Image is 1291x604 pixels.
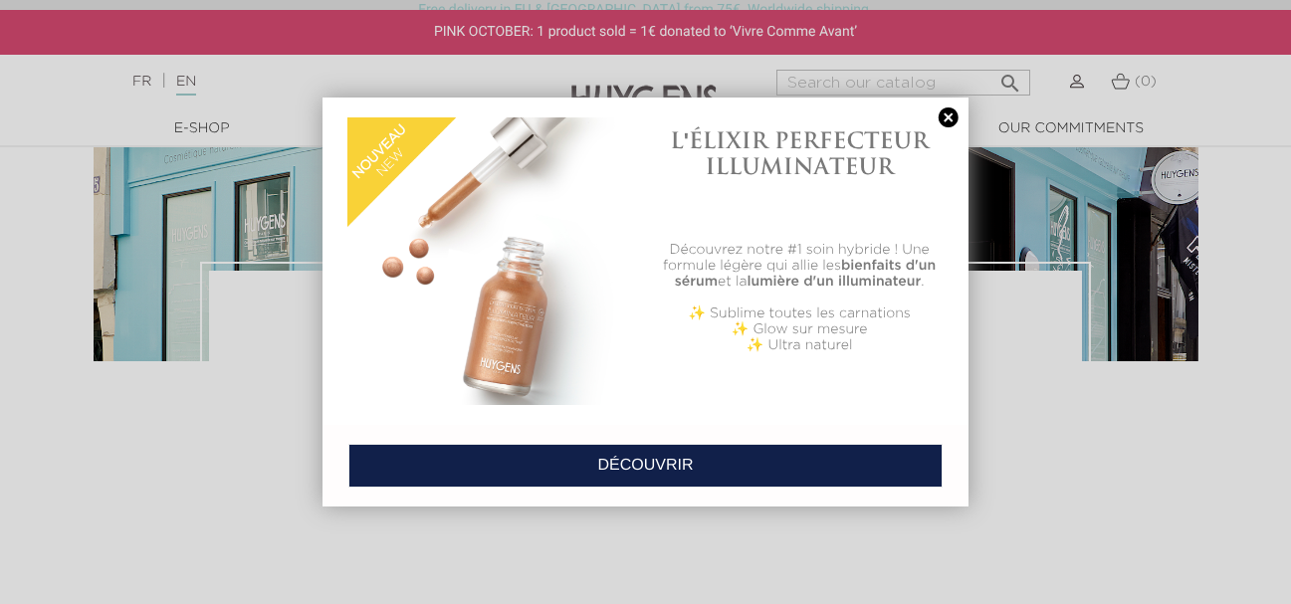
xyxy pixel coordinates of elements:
[656,127,944,180] h1: L'ÉLIXIR PERFECTEUR ILLUMINATEUR
[656,337,944,353] p: ✨ Ultra naturel
[656,242,944,290] p: Découvrez notre #1 soin hybride ! Une formule légère qui allie les et la .
[748,275,922,289] b: lumière d'un illuminateur
[675,259,936,289] b: bienfaits d'un sérum
[656,321,944,337] p: ✨ Glow sur mesure
[348,444,943,488] a: DÉCOUVRIR
[656,305,944,321] p: ✨ Sublime toutes les carnations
